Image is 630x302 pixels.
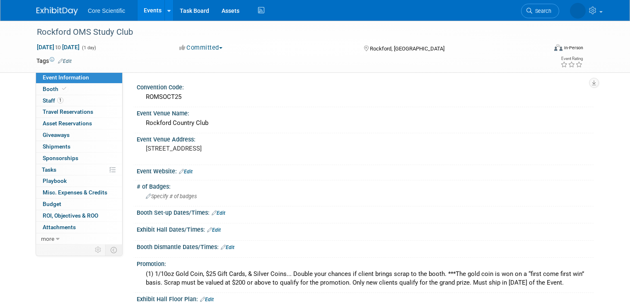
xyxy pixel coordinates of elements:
div: Booth Dismantle Dates/Times: [137,241,594,252]
div: In-Person [564,45,583,51]
pre: [STREET_ADDRESS] [146,145,318,152]
a: Event Information [36,72,122,83]
div: Rockford OMS Study Club [34,25,537,40]
span: Core Scientific [88,7,125,14]
span: to [54,44,62,50]
div: Rockford Country Club [143,117,587,129]
i: Booth reservation complete [62,86,66,91]
a: Giveaways [36,129,122,141]
span: [DATE] [DATE] [36,43,80,51]
span: ROI, Objectives & ROO [43,212,98,219]
img: Format-Inperson.png [554,44,562,51]
span: Travel Reservations [43,108,93,115]
button: Committed [176,43,226,52]
span: (1 day) [81,45,96,50]
div: (1) 1/10oz Gold Coin, $25 Gift Cards, & Silver Coins... Double your chances if client brings scra... [143,268,587,290]
a: Sponsorships [36,153,122,164]
a: Travel Reservations [36,106,122,117]
a: Shipments [36,141,122,152]
div: Promotion: [137,258,594,268]
span: Playbook [43,177,67,184]
a: Staff1 [36,95,122,106]
a: Edit [58,58,72,64]
a: Edit [179,169,193,175]
a: Attachments [36,222,122,233]
span: 1 [57,97,63,103]
div: Event Rating [560,57,583,61]
a: Edit [221,244,234,250]
div: ROMSOCT25 [143,91,587,103]
div: Event Format [502,43,583,55]
a: ROI, Objectives & ROO [36,210,122,221]
span: Attachments [43,224,76,230]
span: Giveaways [43,132,70,138]
div: Event Venue Name: [137,107,594,117]
img: ExhibitDay [36,7,78,15]
span: Booth [43,86,68,92]
a: Search [521,4,559,18]
div: Convention Code: [137,81,594,91]
span: Specify # of badges [146,193,197,199]
a: Edit [212,210,225,216]
span: Asset Reservations [43,120,92,127]
div: Event Venue Address: [137,133,594,144]
span: Sponsorships [43,155,78,161]
div: # of Badges: [137,180,594,191]
span: Search [532,8,551,14]
a: Misc. Expenses & Credits [36,187,122,198]
div: Exhibit Hall Dates/Times: [137,223,594,234]
span: Shipments [43,143,70,150]
span: Rockford, [GEOGRAPHIC_DATA] [370,46,444,52]
span: Tasks [42,166,56,173]
a: Asset Reservations [36,118,122,129]
a: Playbook [36,175,122,187]
span: more [41,235,54,242]
td: Toggle Event Tabs [106,244,123,255]
td: Tags [36,57,72,65]
a: Edit [207,227,221,233]
a: more [36,233,122,244]
a: Tasks [36,164,122,175]
td: Personalize Event Tab Strip [91,244,106,255]
a: Budget [36,199,122,210]
span: Staff [43,97,63,104]
div: Event Website: [137,165,594,176]
img: Rachel Wolff [570,3,586,19]
div: Booth Set-up Dates/Times: [137,206,594,217]
span: Budget [43,201,61,207]
a: Booth [36,84,122,95]
span: Misc. Expenses & Credits [43,189,107,196]
span: Event Information [43,74,89,81]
